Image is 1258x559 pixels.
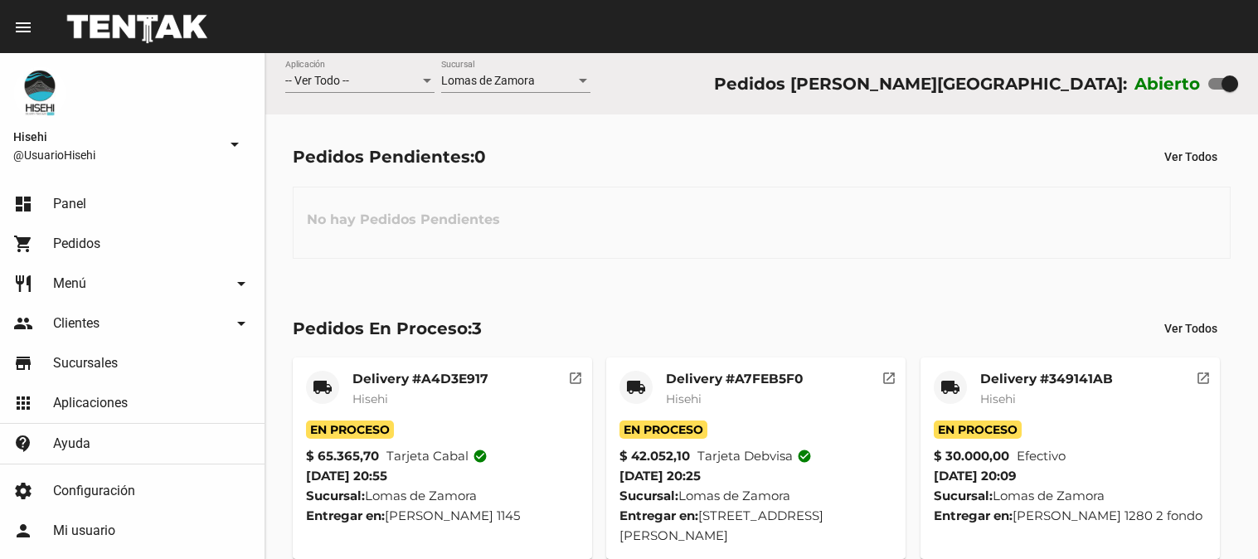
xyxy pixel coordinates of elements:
span: Mi usuario [53,523,115,539]
mat-icon: open_in_new [882,368,896,383]
span: Tarjeta debvisa [697,446,812,466]
span: En Proceso [934,420,1022,439]
span: Sucursales [53,355,118,372]
span: Menú [53,275,86,292]
span: Hisehi [980,391,1016,406]
div: Pedidos Pendientes: [293,143,486,170]
label: Abierto [1134,70,1201,97]
mat-icon: menu [13,17,33,37]
mat-card-title: Delivery #A4D3E917 [352,371,488,387]
mat-icon: open_in_new [568,368,583,383]
iframe: chat widget [1188,493,1241,542]
span: Hisehi [666,391,702,406]
div: [PERSON_NAME] 1145 [306,506,579,526]
div: [PERSON_NAME] 1280 2 fondo [934,506,1207,526]
mat-icon: settings [13,481,33,501]
mat-icon: person [13,521,33,541]
strong: $ 42.052,10 [619,446,690,466]
span: 3 [472,318,482,338]
span: Tarjeta cabal [386,446,488,466]
mat-icon: restaurant [13,274,33,294]
strong: $ 30.000,00 [934,446,1009,466]
div: Lomas de Zamora [619,486,892,506]
mat-icon: check_circle [797,449,812,464]
span: Configuración [53,483,135,499]
span: En Proceso [619,420,707,439]
span: Panel [53,196,86,212]
span: Aplicaciones [53,395,128,411]
strong: Sucursal: [306,488,365,503]
span: Efectivo [1017,446,1066,466]
mat-icon: contact_support [13,434,33,454]
strong: Entregar en: [306,508,385,523]
mat-card-title: Delivery #A7FEB5F0 [666,371,803,387]
mat-card-title: Delivery #349141AB [980,371,1113,387]
span: [DATE] 20:55 [306,468,387,484]
span: 0 [474,147,486,167]
strong: Sucursal: [934,488,993,503]
span: Lomas de Zamora [441,74,535,87]
strong: Entregar en: [619,508,698,523]
mat-icon: local_shipping [626,377,646,397]
span: @UsuarioHisehi [13,147,218,163]
span: Ver Todos [1164,150,1217,163]
mat-icon: dashboard [13,194,33,214]
mat-icon: arrow_drop_down [231,314,251,333]
strong: Entregar en: [934,508,1013,523]
mat-icon: local_shipping [313,377,333,397]
span: [DATE] 20:25 [619,468,701,484]
span: En Proceso [306,420,394,439]
mat-icon: apps [13,393,33,413]
mat-icon: arrow_drop_down [231,274,251,294]
span: Pedidos [53,236,100,252]
mat-icon: open_in_new [1196,368,1211,383]
div: Lomas de Zamora [306,486,579,506]
mat-icon: shopping_cart [13,234,33,254]
div: Pedidos En Proceso: [293,315,482,342]
span: -- Ver Todo -- [285,74,349,87]
div: Lomas de Zamora [934,486,1207,506]
strong: $ 65.365,70 [306,446,379,466]
mat-icon: people [13,314,33,333]
mat-icon: arrow_drop_down [225,134,245,154]
span: Hisehi [13,127,218,147]
button: Ver Todos [1151,314,1231,343]
img: b10aa081-330c-4927-a74e-08896fa80e0a.jpg [13,66,66,119]
h3: No hay Pedidos Pendientes [294,195,513,245]
span: Ver Todos [1164,322,1217,335]
div: Pedidos [PERSON_NAME][GEOGRAPHIC_DATA]: [714,70,1127,97]
mat-icon: local_shipping [940,377,960,397]
span: Ayuda [53,435,90,452]
mat-icon: check_circle [473,449,488,464]
strong: Sucursal: [619,488,678,503]
span: Clientes [53,315,100,332]
span: [DATE] 20:09 [934,468,1017,484]
div: [STREET_ADDRESS][PERSON_NAME] [619,506,892,546]
button: Ver Todos [1151,142,1231,172]
mat-icon: store [13,353,33,373]
span: Hisehi [352,391,388,406]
